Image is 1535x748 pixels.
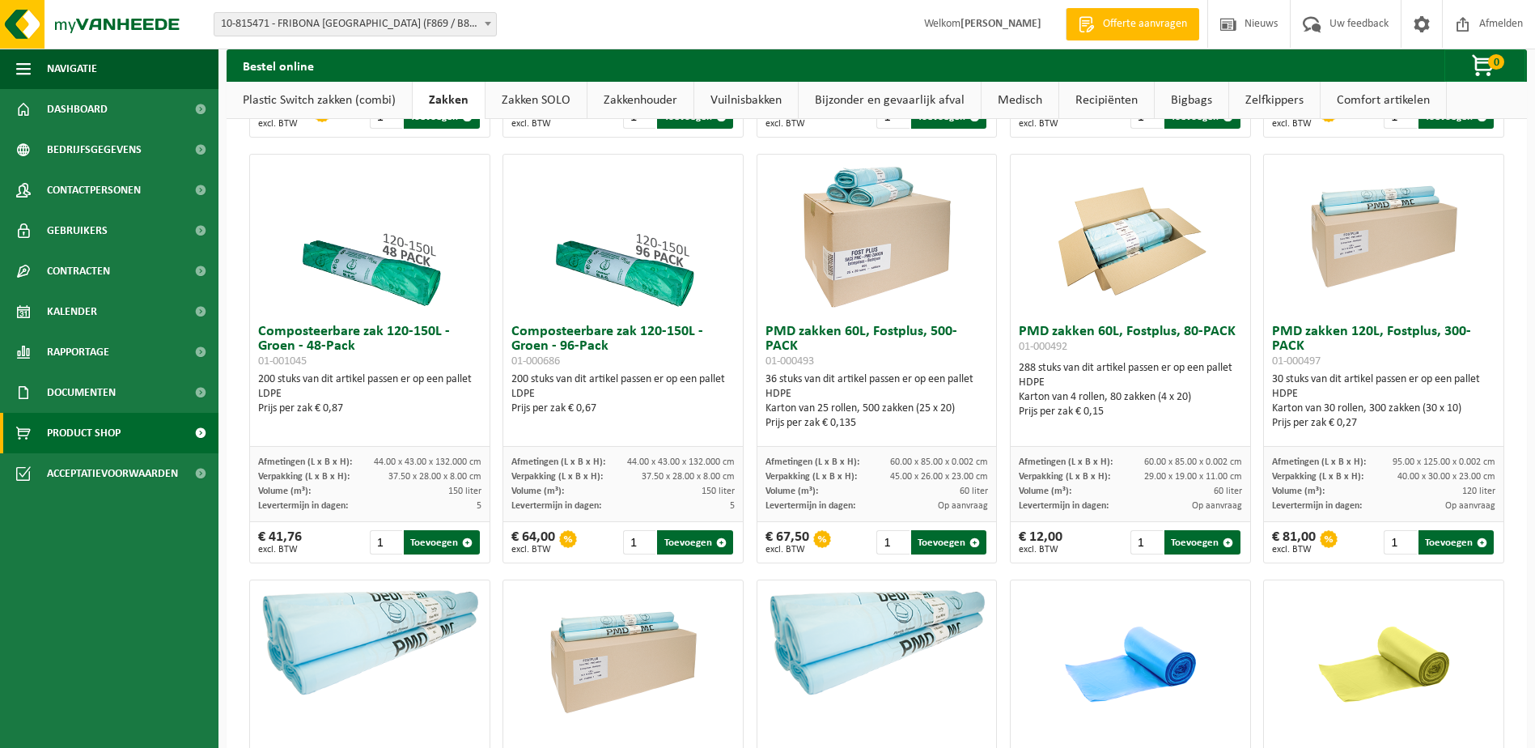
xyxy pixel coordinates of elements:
[1272,487,1325,496] span: Volume (m³):
[657,530,732,555] button: Toevoegen
[1164,104,1240,129] button: Toevoegen
[1019,530,1062,555] div: € 12,00
[1019,325,1242,357] h3: PMD zakken 60L, Fostplus, 80-PACK
[876,530,909,555] input: 1
[1445,501,1495,511] span: Op aanvraag
[258,530,302,555] div: € 41,76
[757,580,997,700] img: 01-000531
[1444,49,1525,82] button: 0
[1272,472,1363,482] span: Verpakking (L x B x H):
[511,387,735,402] div: LDPE
[1418,104,1494,129] button: Toevoegen
[765,472,857,482] span: Verpakking (L x B x H):
[258,355,307,368] span: 01-001045
[765,501,855,511] span: Levertermijn in dagen:
[47,251,110,291] span: Contracten
[1019,487,1071,496] span: Volume (m³):
[765,372,989,431] div: 36 stuks van dit artikel passen er op een pallet
[1164,530,1240,555] button: Toevoegen
[1019,457,1113,467] span: Afmetingen (L x B x H):
[1397,472,1495,482] span: 40.00 x 30.00 x 23.00 cm
[765,545,809,555] span: excl. BTW
[938,501,988,511] span: Op aanvraag
[258,545,302,555] span: excl. BTW
[1019,545,1062,555] span: excl. BTW
[47,372,116,413] span: Documenten
[511,355,560,368] span: 01-000686
[370,530,402,555] input: 1
[214,13,496,36] span: 10-815471 - FRIBONA NV (F869 / B869 / VE1070 / B869H) - OOSTKAMP
[413,82,485,119] a: Zakken
[511,325,735,368] h3: Composteerbare zak 120-150L - Groen - 96-Pack
[795,155,957,317] img: 01-000493
[1019,405,1242,419] div: Prijs per zak € 0,15
[47,453,178,494] span: Acceptatievoorwaarden
[47,413,121,453] span: Product Shop
[214,12,497,36] span: 10-815471 - FRIBONA NV (F869 / B869 / VE1070 / B869H) - OOSTKAMP
[511,501,601,511] span: Levertermijn in dagen:
[960,18,1041,30] strong: [PERSON_NAME]
[765,402,989,416] div: Karton van 25 rollen, 500 zakken (25 x 20)
[47,130,142,170] span: Bedrijfsgegevens
[511,372,735,416] div: 200 stuks van dit artikel passen er op een pallet
[511,402,735,416] div: Prijs per zak € 0,67
[1019,390,1242,405] div: Karton van 4 rollen, 80 zakken (4 x 20)
[694,82,798,119] a: Vuilnisbakken
[1272,457,1366,467] span: Afmetingen (L x B x H):
[1019,119,1062,129] span: excl. BTW
[404,104,479,129] button: Toevoegen
[1303,580,1465,742] img: 01-000544
[1272,325,1495,368] h3: PMD zakken 120L, Fostplus, 300-PACK
[765,355,814,368] span: 01-000493
[47,49,97,89] span: Navigatie
[1321,82,1446,119] a: Comfort artikelen
[587,82,693,119] a: Zakkenhouder
[477,501,481,511] span: 5
[250,580,490,700] img: 01-000496
[258,119,309,129] span: excl. BTW
[1272,545,1316,555] span: excl. BTW
[374,457,481,467] span: 44.00 x 43.00 x 132.000 cm
[1272,372,1495,431] div: 30 stuks van dit artikel passen er op een pallet
[960,487,988,496] span: 60 liter
[1418,530,1494,555] button: Toevoegen
[890,472,988,482] span: 45.00 x 26.00 x 23.00 cm
[1272,387,1495,402] div: HDPE
[1272,501,1362,511] span: Levertermijn in dagen:
[1155,82,1228,119] a: Bigbags
[258,372,481,416] div: 200 stuks van dit artikel passen er op een pallet
[1462,487,1495,496] span: 120 liter
[227,82,412,119] a: Plastic Switch zakken (combi)
[258,472,350,482] span: Verpakking (L x B x H):
[1272,416,1495,431] div: Prijs per zak € 0,27
[1272,119,1316,129] span: excl. BTW
[890,457,988,467] span: 60.00 x 85.00 x 0.002 cm
[765,457,859,467] span: Afmetingen (L x B x H):
[765,530,809,555] div: € 67,50
[1214,487,1242,496] span: 60 liter
[642,472,735,482] span: 37.50 x 28.00 x 8.00 cm
[1393,457,1495,467] span: 95.00 x 125.00 x 0.002 cm
[623,530,655,555] input: 1
[765,325,989,368] h3: PMD zakken 60L, Fostplus, 500-PACK
[289,155,451,317] img: 01-001045
[1272,355,1321,368] span: 01-000497
[1303,155,1465,317] img: 01-000497
[765,119,805,129] span: excl. BTW
[702,487,735,496] span: 150 liter
[657,104,732,129] button: Toevoegen
[1019,361,1242,419] div: 288 stuks van dit artikel passen er op een pallet
[258,487,311,496] span: Volume (m³):
[1488,54,1504,70] span: 0
[486,82,587,119] a: Zakken SOLO
[1144,457,1242,467] span: 60.00 x 85.00 x 0.002 cm
[258,457,352,467] span: Afmetingen (L x B x H):
[511,545,555,555] span: excl. BTW
[1192,501,1242,511] span: Op aanvraag
[404,530,479,555] button: Toevoegen
[1019,376,1242,390] div: HDPE
[1019,472,1110,482] span: Verpakking (L x B x H):
[258,325,481,368] h3: Composteerbare zak 120-150L - Groen - 48-Pack
[448,487,481,496] span: 150 liter
[511,119,551,129] span: excl. BTW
